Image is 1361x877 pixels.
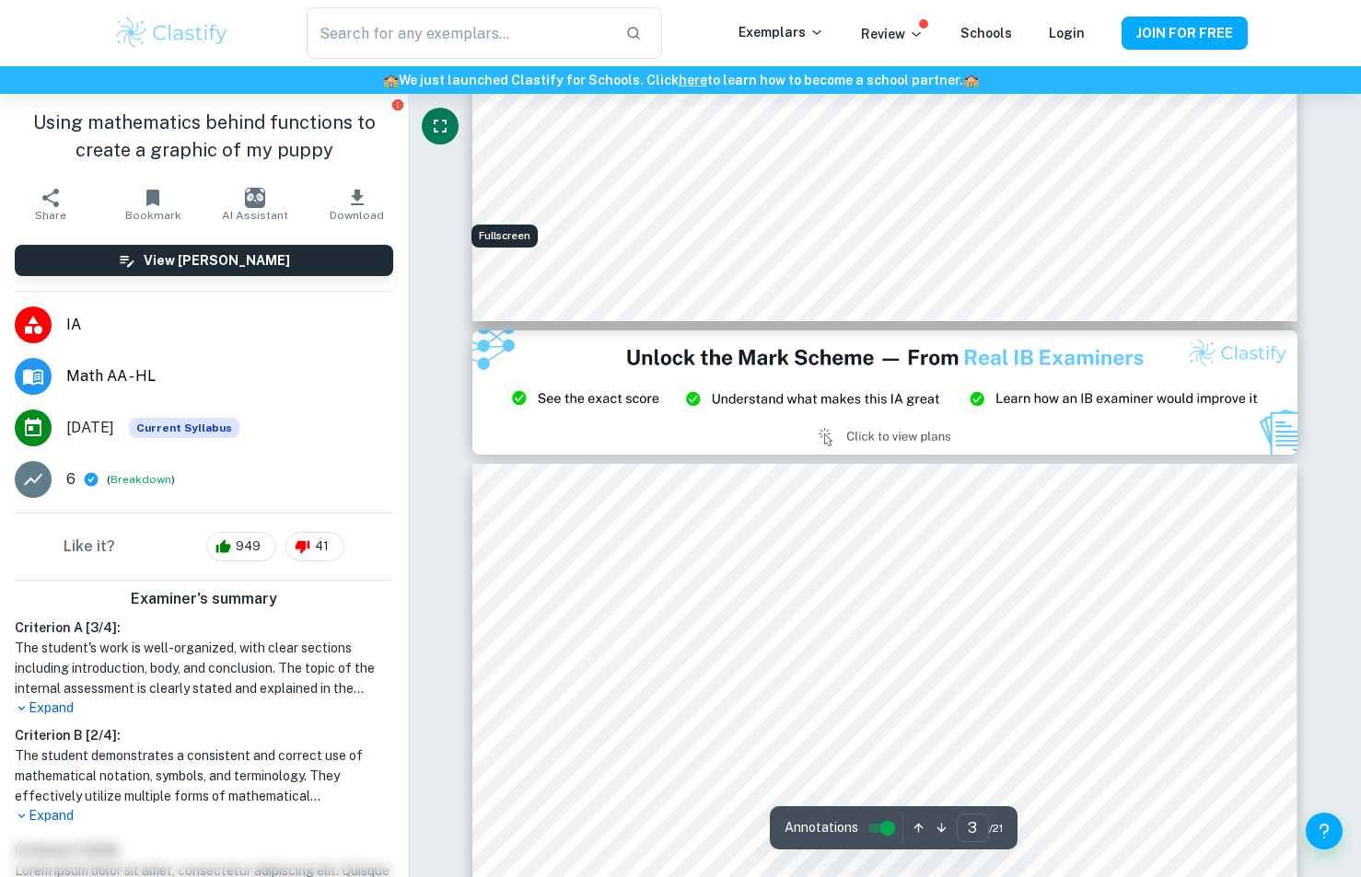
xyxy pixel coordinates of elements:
[307,179,409,230] button: Download
[305,537,339,556] span: 41
[15,245,393,276] button: View [PERSON_NAME]
[4,70,1357,90] h6: We just launched Clastify for Schools. Click to learn how to become a school partner.
[111,471,171,488] button: Breakdown
[113,15,230,52] img: Clastify logo
[390,98,404,111] button: Report issue
[129,418,239,438] div: This exemplar is based on the current syllabus. Feel free to refer to it for inspiration/ideas wh...
[679,73,707,87] a: here
[739,22,824,42] p: Exemplars
[125,209,181,222] span: Bookmark
[66,468,76,490] p: 6
[1049,26,1085,40] a: Login
[107,471,175,489] span: ( )
[960,26,1012,40] a: Schools
[15,638,393,698] h1: The student's work is well-organized, with clear sections including introduction, body, and concl...
[15,109,393,164] h1: Using mathematics behind functions to create a graphic of my puppy
[222,209,288,222] span: AI Assistant
[206,532,276,561] div: 949
[861,24,924,44] p: Review
[1122,17,1248,50] button: JOIN FOR FREE
[66,365,393,387] span: Math AA - HL
[66,314,393,336] span: IA
[330,209,384,222] span: Download
[471,225,538,248] div: Fullscreen
[7,588,401,610] h6: Examiner's summary
[1306,813,1343,849] button: Help and Feedback
[15,806,393,825] p: Expand
[989,820,1003,837] span: / 21
[66,417,114,439] span: [DATE]
[422,108,459,144] button: Fullscreen
[785,818,858,837] span: Annotations
[245,188,265,208] img: AI Assistant
[35,209,66,222] span: Share
[15,745,393,806] h1: The student demonstrates a consistent and correct use of mathematical notation, symbols, and term...
[472,330,1297,454] img: Ad
[285,532,344,561] div: 41
[963,73,979,87] span: 🏫
[129,418,239,438] span: Current Syllabus
[226,537,271,556] span: 949
[15,698,393,718] p: Expand
[144,250,290,271] h6: View [PERSON_NAME]
[383,73,399,87] span: 🏫
[64,536,115,558] h6: Like it?
[102,179,204,230] button: Bookmark
[15,617,393,638] h6: Criterion A [ 3 / 4 ]:
[307,7,611,59] input: Search for any exemplars...
[15,725,393,745] h6: Criterion B [ 2 / 4 ]:
[204,179,307,230] button: AI Assistant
